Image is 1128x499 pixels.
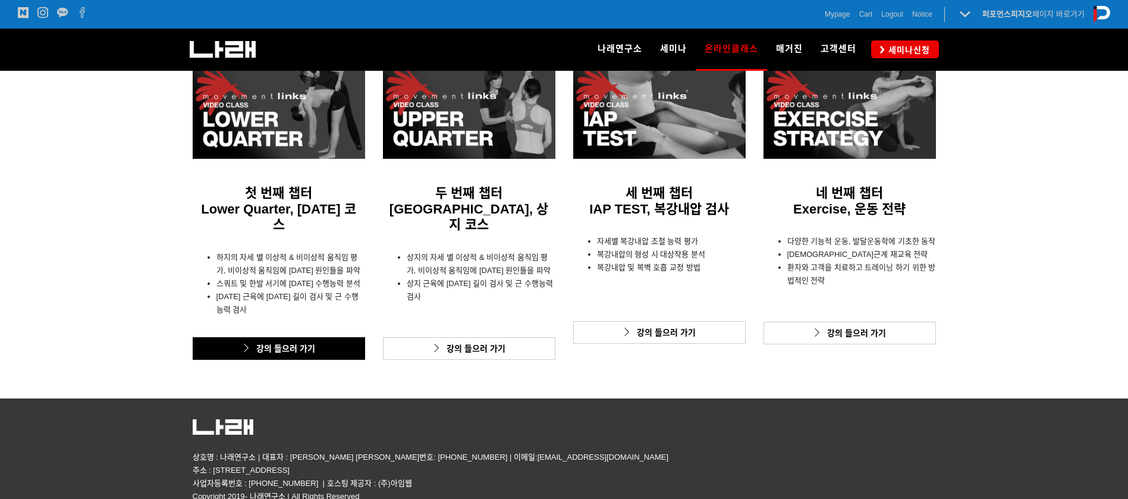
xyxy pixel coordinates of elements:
span: 첫 번째 챕터 [245,186,312,200]
span: 온라인클래스 [705,39,758,58]
span: 세 번째 챕터 [626,186,692,200]
a: Logout [881,8,903,20]
span: 네 번째 챕터 [816,186,882,200]
a: 매거진 [767,29,812,70]
p: 상지 근육에 [DATE] 길이 검사 및 근 수행능력 검사 [407,277,555,303]
span: 세미나 [660,43,687,54]
a: Cart [859,8,873,20]
span: 매거진 [776,43,803,54]
li: 스쿼트 및 한발 서기에 [DATE] 수행능력 분석 [216,277,365,290]
strong: 퍼포먼스피지오 [982,10,1032,18]
p: 환자와 고객을 치료하고 트레이닝 하기 위한 방법적인 전략 [787,261,936,287]
a: Mypage [825,8,850,20]
a: 세미나 [651,29,696,70]
p: [DATE] 근육에 [DATE] 길이 검사 및 근 수행능력 검사 [216,290,365,316]
span: IAP TEST, 복강내압 검사 [589,202,729,216]
p: 복강내압 및 복벽 호흡 교정 방법 [597,261,746,274]
p: 사업자등록번호 : [PHONE_NUMBER] | 호스팅 제공자 : (주)아임웹 [193,477,936,490]
p: 복강내압의 형성 시 대상작용 분석 [597,248,746,261]
a: 나래연구소 [589,29,651,70]
li: 자세별 복강내압 조절 능력 평가 [597,235,746,248]
span: 세미나신청 [885,44,930,56]
span: 나래연구소 [598,43,642,54]
a: 퍼포먼스피지오페이지 바로가기 [982,10,1085,18]
a: 세미나신청 [871,40,939,58]
span: [GEOGRAPHIC_DATA], 상지 코스 [389,202,548,232]
a: 강의 들으러 가기 [763,322,936,344]
span: Lower Quarter, [DATE] 코스 [201,202,356,232]
img: 5c63318082161.png [193,419,253,435]
span: 두 번째 챕터 [435,186,502,200]
li: 다양한 기능적 운동, 발달운동학에 기초한 동작 [787,235,936,248]
a: 강의 들으러 가기 [383,337,555,360]
a: 온라인클래스 [696,29,767,70]
span: Exercise, 운동 전략 [793,202,906,216]
li: 상지의 자세 별 이상적 & 비이상적 움직임 평가, 비이상적 움직임에 [DATE] 원인들을 파악 [407,251,555,277]
a: 고객센터 [812,29,865,70]
p: 상호명 : 나래연구소 | 대표자 : [PERSON_NAME] [PERSON_NAME]번호: [PHONE_NUMBER] | 이메일:[EMAIL_ADDRESS][DOMAIN_NA... [193,451,936,477]
a: 강의 들으러 가기 [573,321,746,344]
span: 고객센터 [821,43,856,54]
li: 하지의 자세 별 이상적 & 비이상적 움직임 평가, 비이상적 움직임에 [DATE] 원인들을 파악 [216,251,365,277]
p: [DEMOGRAPHIC_DATA]근계 재교육 전략 [787,248,936,261]
a: 강의 들으러 가기 [193,337,365,360]
a: Notice [912,8,932,20]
